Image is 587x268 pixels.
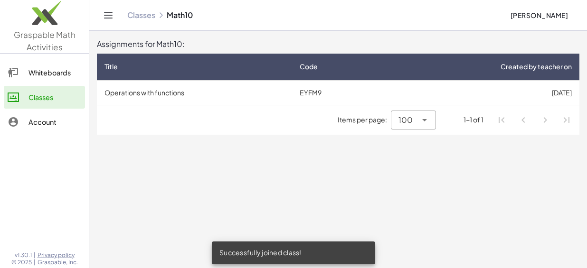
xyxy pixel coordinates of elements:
[338,115,391,125] span: Items per page:
[38,259,78,266] span: Graspable, Inc.
[292,80,381,105] td: EYFM9
[38,251,78,259] a: Privacy policy
[97,38,579,50] div: Assignments for Math10:
[11,259,32,266] span: © 2025
[300,62,318,72] span: Code
[34,251,36,259] span: |
[502,7,576,24] button: [PERSON_NAME]
[34,259,36,266] span: |
[127,10,155,20] a: Classes
[4,61,85,84] a: Whiteboards
[28,92,81,103] div: Classes
[381,80,579,105] td: [DATE]
[28,116,81,128] div: Account
[4,111,85,133] a: Account
[101,8,116,23] button: Toggle navigation
[212,241,375,264] div: Successfully joined class!
[501,62,572,72] span: Created by teacher on
[464,115,483,125] div: 1-1 of 1
[104,62,118,72] span: Title
[28,67,81,78] div: Whiteboards
[491,109,578,131] nav: Pagination Navigation
[4,86,85,109] a: Classes
[15,251,32,259] span: v1.30.1
[398,114,413,126] span: 100
[97,80,292,105] td: Operations with functions
[14,29,76,52] span: Graspable Math Activities
[510,11,568,19] span: [PERSON_NAME]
